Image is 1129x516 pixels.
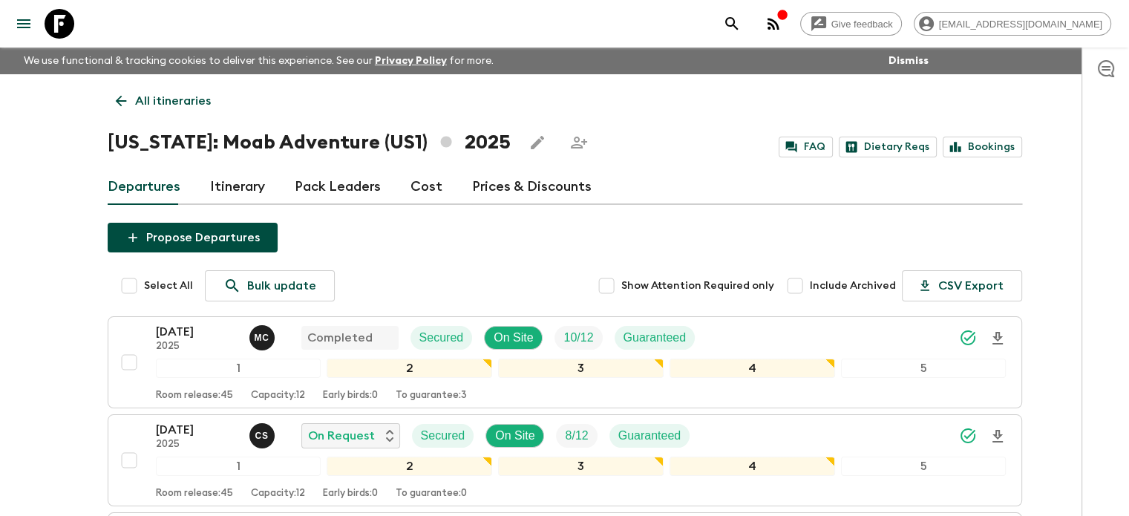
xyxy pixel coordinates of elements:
div: 4 [670,457,835,476]
p: Early birds: 0 [323,488,378,500]
p: Room release: 45 [156,488,233,500]
button: [DATE]2025Megan ChinworthCompletedSecuredOn SiteTrip FillGuaranteed12345Room release:45Capacity:1... [108,316,1022,408]
button: CSV Export [902,270,1022,301]
a: Dietary Reqs [839,137,937,157]
div: 2 [327,457,492,476]
p: [DATE] [156,421,238,439]
div: [EMAIL_ADDRESS][DOMAIN_NAME] [914,12,1111,36]
p: Room release: 45 [156,390,233,402]
p: To guarantee: 0 [396,488,467,500]
div: 1 [156,359,321,378]
a: Itinerary [210,169,265,205]
a: Cost [410,169,442,205]
a: Bulk update [205,270,335,301]
a: Privacy Policy [375,56,447,66]
p: 8 / 12 [565,427,588,445]
span: Include Archived [810,278,896,293]
button: [DATE]2025Charlie SantiagoOn RequestSecuredOn SiteTrip FillGuaranteed12345Room release:45Capacity... [108,414,1022,506]
div: 5 [841,457,1007,476]
p: Guaranteed [624,329,687,347]
p: [DATE] [156,323,238,341]
span: Give feedback [823,19,901,30]
span: [EMAIL_ADDRESS][DOMAIN_NAME] [931,19,1110,30]
p: To guarantee: 3 [396,390,467,402]
span: Select All [144,278,193,293]
h1: [US_STATE]: Moab Adventure (US1) 2025 [108,128,511,157]
a: Bookings [943,137,1022,157]
p: Bulk update [247,277,316,295]
a: Departures [108,169,180,205]
button: Edit this itinerary [523,128,552,157]
button: CS [249,423,278,448]
div: 3 [498,457,664,476]
span: Show Attention Required only [621,278,774,293]
div: Trip Fill [556,424,597,448]
p: Secured [421,427,465,445]
button: search adventures [717,9,747,39]
p: 2025 [156,341,238,353]
div: Secured [410,326,473,350]
span: Share this itinerary [564,128,594,157]
div: On Site [485,424,544,448]
div: 1 [156,457,321,476]
p: Completed [307,329,373,347]
svg: Download Onboarding [989,428,1007,445]
div: 2 [327,359,492,378]
a: All itineraries [108,86,219,116]
svg: Synced Successfully [959,427,977,445]
p: Guaranteed [618,427,681,445]
p: 2025 [156,439,238,451]
p: Capacity: 12 [251,488,305,500]
p: 10 / 12 [563,329,593,347]
p: All itineraries [135,92,211,110]
p: Capacity: 12 [251,390,305,402]
div: Secured [412,424,474,448]
p: On Site [495,427,534,445]
div: On Site [484,326,543,350]
button: menu [9,9,39,39]
div: Trip Fill [554,326,602,350]
a: Prices & Discounts [472,169,592,205]
p: We use functional & tracking cookies to deliver this experience. See our for more. [18,48,500,74]
svg: Download Onboarding [989,330,1007,347]
button: Propose Departures [108,223,278,252]
span: Charlie Santiago [249,428,278,440]
p: Early birds: 0 [323,390,378,402]
p: On Request [308,427,375,445]
p: Secured [419,329,464,347]
span: Megan Chinworth [249,330,278,342]
a: Pack Leaders [295,169,381,205]
button: Dismiss [885,50,932,71]
p: C S [255,430,269,442]
div: 4 [670,359,835,378]
div: 3 [498,359,664,378]
p: On Site [494,329,533,347]
a: Give feedback [800,12,902,36]
svg: Synced Successfully [959,329,977,347]
div: 5 [841,359,1007,378]
a: FAQ [779,137,833,157]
